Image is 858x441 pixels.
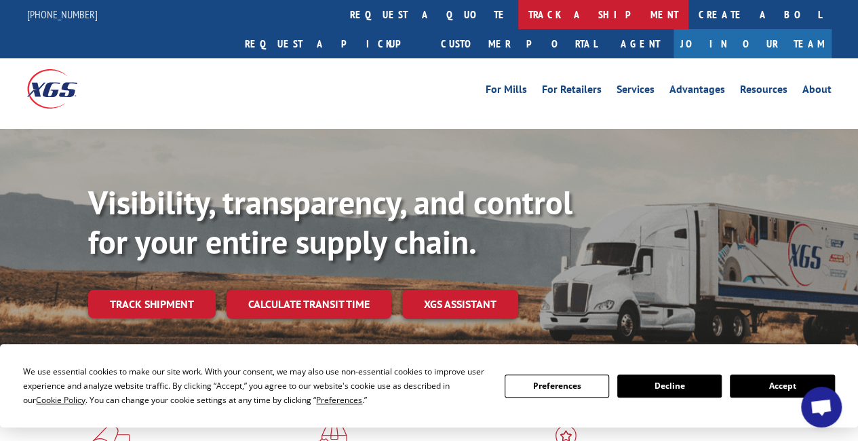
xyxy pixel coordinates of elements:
span: Preferences [316,394,362,406]
a: For Retailers [542,84,602,99]
a: Request a pickup [235,29,431,58]
button: Decline [617,375,722,398]
a: Track shipment [88,290,216,318]
a: Join Our Team [674,29,832,58]
button: Preferences [505,375,609,398]
a: Services [617,84,655,99]
span: Cookie Policy [36,394,85,406]
a: About [802,84,832,99]
a: Calculate transit time [227,290,391,319]
div: Open chat [801,387,842,427]
a: XGS ASSISTANT [402,290,518,319]
a: Customer Portal [431,29,607,58]
button: Accept [730,375,834,398]
a: Agent [607,29,674,58]
a: [PHONE_NUMBER] [27,7,98,21]
b: Visibility, transparency, and control for your entire supply chain. [88,181,572,263]
div: We use essential cookies to make our site work. With your consent, we may also use non-essential ... [23,364,488,407]
a: For Mills [486,84,527,99]
a: Resources [740,84,787,99]
a: Advantages [669,84,725,99]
